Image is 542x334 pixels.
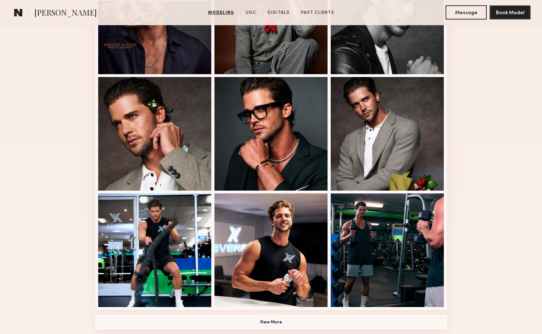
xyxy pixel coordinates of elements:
[205,10,237,16] a: Modeling
[265,10,292,16] a: Digitals
[490,5,531,20] button: Book Model
[298,10,337,16] a: Past Clients
[243,10,259,16] a: UGC
[446,5,487,20] button: Message
[95,315,447,329] button: View More
[490,9,531,15] a: Book Model
[34,7,97,20] span: [PERSON_NAME]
